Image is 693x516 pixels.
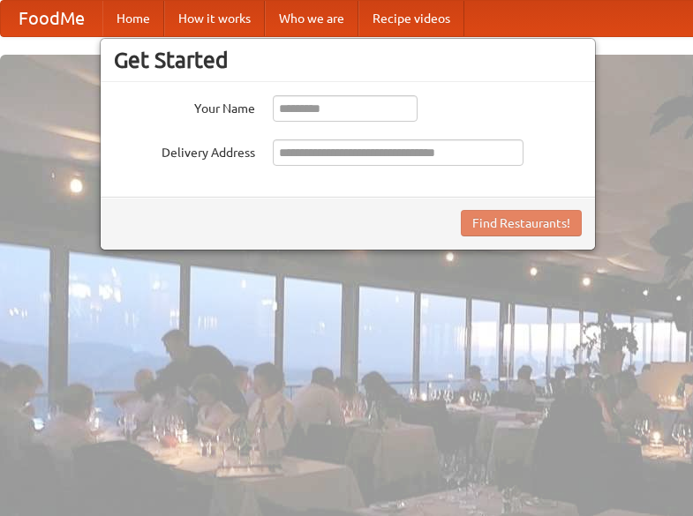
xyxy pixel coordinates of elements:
[265,1,358,36] a: Who we are
[164,1,265,36] a: How it works
[114,95,255,117] label: Your Name
[114,139,255,161] label: Delivery Address
[358,1,464,36] a: Recipe videos
[461,210,582,236] button: Find Restaurants!
[102,1,164,36] a: Home
[114,47,582,73] h3: Get Started
[1,1,102,36] a: FoodMe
